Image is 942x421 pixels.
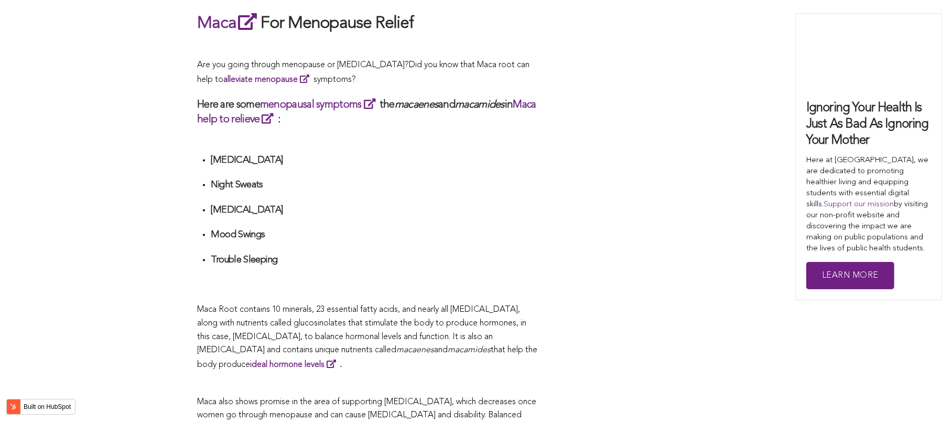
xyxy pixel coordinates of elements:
h3: Here are some the and in : [197,97,538,127]
button: Built on HubSpot [6,399,75,415]
iframe: Chat Widget [890,371,942,421]
h2: For Menopause Relief [197,11,538,35]
span: and [434,346,448,354]
span: Did you know that Maca root can help to symptoms? [197,61,529,84]
strong: . [250,361,342,369]
span: macaenes [396,346,434,354]
span: that help the body produce [197,346,537,369]
h4: Trouble Sleeping [211,254,538,266]
a: menopausal symptoms [260,100,380,110]
span: macamides [448,346,491,354]
h4: [MEDICAL_DATA] [211,204,538,216]
h4: Night Sweats [211,179,538,191]
em: macaenes [395,100,438,110]
span: Are you going through menopause or [MEDICAL_DATA]? [197,61,409,69]
h4: [MEDICAL_DATA] [211,154,538,166]
a: ideal hormone levels [250,361,340,369]
a: Maca help to relieve [197,100,536,125]
a: Learn More [806,262,894,290]
a: Maca [197,15,261,32]
em: macamides [455,100,505,110]
img: HubSpot sprocket logo [7,401,19,413]
span: Maca Root contains 10 minerals, 23 essential fatty acids, and nearly all [MEDICAL_DATA], along wi... [197,306,526,354]
label: Built on HubSpot [19,400,75,414]
h4: Mood Swings [211,229,538,241]
a: alleviate menopause [223,76,313,84]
